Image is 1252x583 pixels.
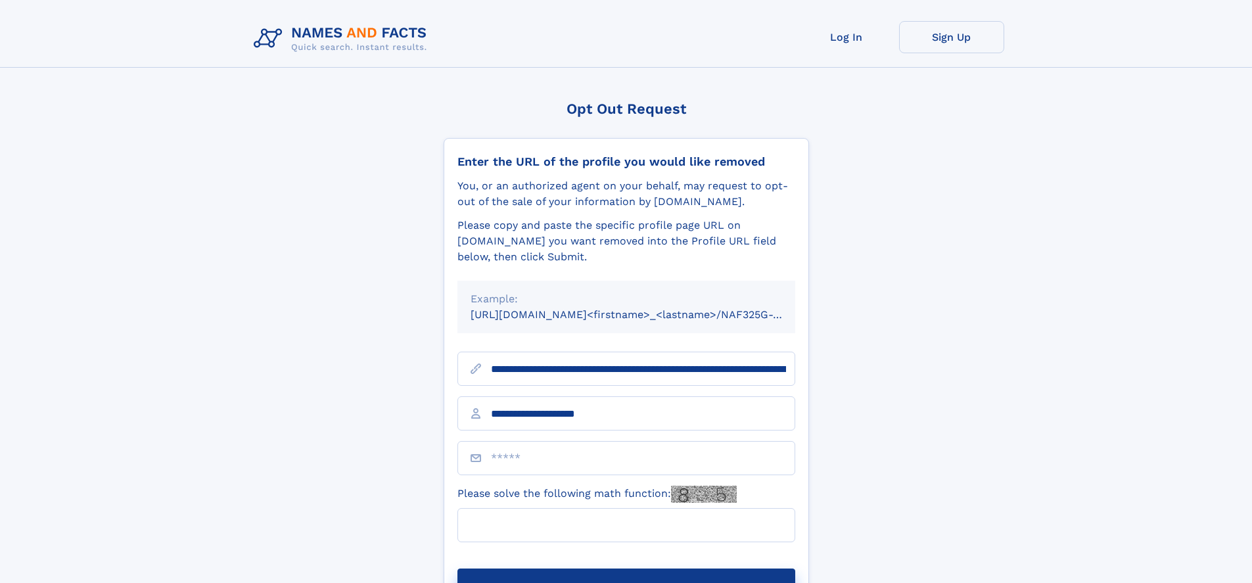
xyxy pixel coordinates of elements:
[457,218,795,265] div: Please copy and paste the specific profile page URL on [DOMAIN_NAME] you want removed into the Pr...
[457,486,737,503] label: Please solve the following math function:
[471,308,820,321] small: [URL][DOMAIN_NAME]<firstname>_<lastname>/NAF325G-xxxxxxxx
[457,154,795,169] div: Enter the URL of the profile you would like removed
[471,291,782,307] div: Example:
[457,178,795,210] div: You, or an authorized agent on your behalf, may request to opt-out of the sale of your informatio...
[444,101,809,117] div: Opt Out Request
[899,21,1004,53] a: Sign Up
[794,21,899,53] a: Log In
[248,21,438,57] img: Logo Names and Facts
